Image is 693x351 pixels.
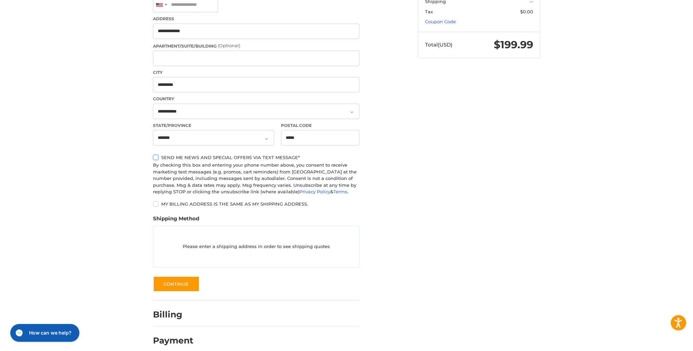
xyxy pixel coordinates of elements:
[425,19,456,24] a: Coupon Code
[153,69,359,76] label: City
[425,9,433,14] span: Tax
[7,322,81,344] iframe: Gorgias live chat messenger
[153,309,193,320] h2: Billing
[153,16,359,22] label: Address
[333,189,347,194] a: Terms
[153,42,359,49] label: Apartment/Suite/Building
[494,38,533,51] span: $199.99
[153,240,359,253] p: Please enter a shipping address in order to see shipping quotes
[153,155,359,160] label: Send me news and special offers via text message*
[153,122,274,129] label: State/Province
[153,335,193,346] h2: Payment
[153,201,359,207] label: My billing address is the same as my shipping address.
[153,215,199,226] legend: Shipping Method
[153,276,200,292] button: Continue
[281,122,360,129] label: Postal Code
[299,189,330,194] a: Privacy Policy
[218,43,240,48] small: (Optional)
[153,162,359,195] div: By checking this box and entering your phone number above, you consent to receive marketing text ...
[520,9,533,14] span: $0.00
[425,41,452,48] span: Total (USD)
[153,96,359,102] label: Country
